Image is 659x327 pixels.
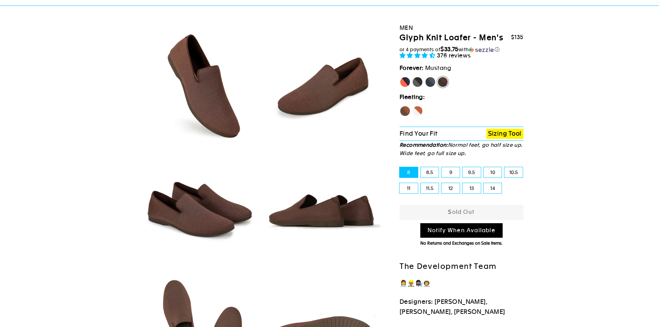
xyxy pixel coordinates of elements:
span: Mustang [425,64,451,71]
a: Sizing Tool [486,129,523,139]
img: Mustang [139,26,257,144]
div: or 4 payments of$33.75withSezzle Click to learn more about Sezzle [400,46,523,53]
div: Men [400,23,523,33]
a: Notify When Available [420,223,503,238]
label: 8 [400,167,418,178]
label: 9.5 [463,167,481,178]
img: Mustang [139,151,257,269]
div: or 4 payments of with [400,46,523,53]
label: Rhino [425,76,436,88]
span: Find Your Fit [400,130,438,137]
span: Sold Out [448,209,475,215]
label: 12 [441,183,460,193]
label: Hawk [400,106,411,117]
label: 11 [400,183,418,193]
label: 14 [484,183,502,193]
p: Normal feet, go half size up. Wide feet, go full size up. [400,141,523,157]
label: 8.5 [421,167,439,178]
button: Sold Out [400,205,523,220]
p: Designers: [PERSON_NAME], [PERSON_NAME], [PERSON_NAME] [400,297,523,317]
label: 10.5 [504,167,523,178]
strong: Recommendation: [400,142,448,148]
label: [PERSON_NAME] [400,76,411,88]
label: Panther [412,76,423,88]
span: 4.73 stars [400,52,437,59]
label: 11.5 [421,183,439,193]
span: No Returns and Exchanges on Sale Items. [420,241,503,246]
label: Fox [412,106,423,117]
span: 376 reviews [437,52,471,59]
img: Sezzle [469,47,494,53]
label: 9 [441,167,460,178]
h1: Glyph Knit Loafer - Men's [400,33,503,43]
strong: Forever: [400,64,424,71]
label: 13 [463,183,481,193]
p: 👩‍💼👷🏽‍♂️👩🏿‍🔬👨‍🚀 [400,279,523,289]
img: Mustang [263,151,381,269]
h2: The Development Team [400,262,523,272]
label: Mustang [437,76,448,88]
span: $135 [511,34,523,40]
span: $33.75 [440,46,458,53]
img: Mustang [263,26,381,144]
strong: Fleeting: [400,93,425,100]
label: 10 [484,167,502,178]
